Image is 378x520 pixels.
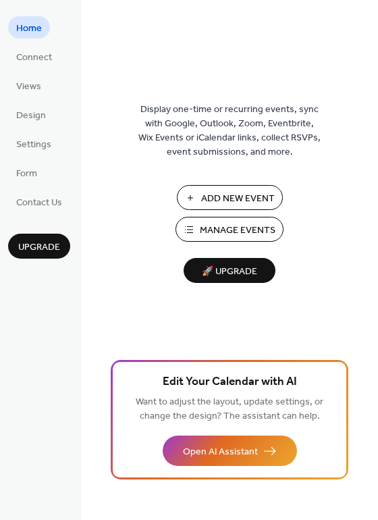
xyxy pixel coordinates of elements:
[138,103,321,159] span: Display one-time or recurring events, sync with Google, Outlook, Zoom, Eventbrite, Wix Events or ...
[8,190,70,213] a: Contact Us
[16,109,46,123] span: Design
[192,263,267,281] span: 🚀 Upgrade
[136,393,323,425] span: Want to adjust the layout, update settings, or change the design? The assistant can help.
[8,132,59,155] a: Settings
[8,161,45,184] a: Form
[184,258,275,283] button: 🚀 Upgrade
[183,445,258,459] span: Open AI Assistant
[16,138,51,152] span: Settings
[8,16,50,38] a: Home
[8,45,60,68] a: Connect
[16,167,37,181] span: Form
[200,224,275,238] span: Manage Events
[16,51,52,65] span: Connect
[8,234,70,259] button: Upgrade
[163,373,297,392] span: Edit Your Calendar with AI
[177,185,283,210] button: Add New Event
[8,74,49,97] a: Views
[16,196,62,210] span: Contact Us
[163,436,297,466] button: Open AI Assistant
[8,103,54,126] a: Design
[175,217,283,242] button: Manage Events
[201,192,275,206] span: Add New Event
[16,22,42,36] span: Home
[18,240,60,255] span: Upgrade
[16,80,41,94] span: Views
